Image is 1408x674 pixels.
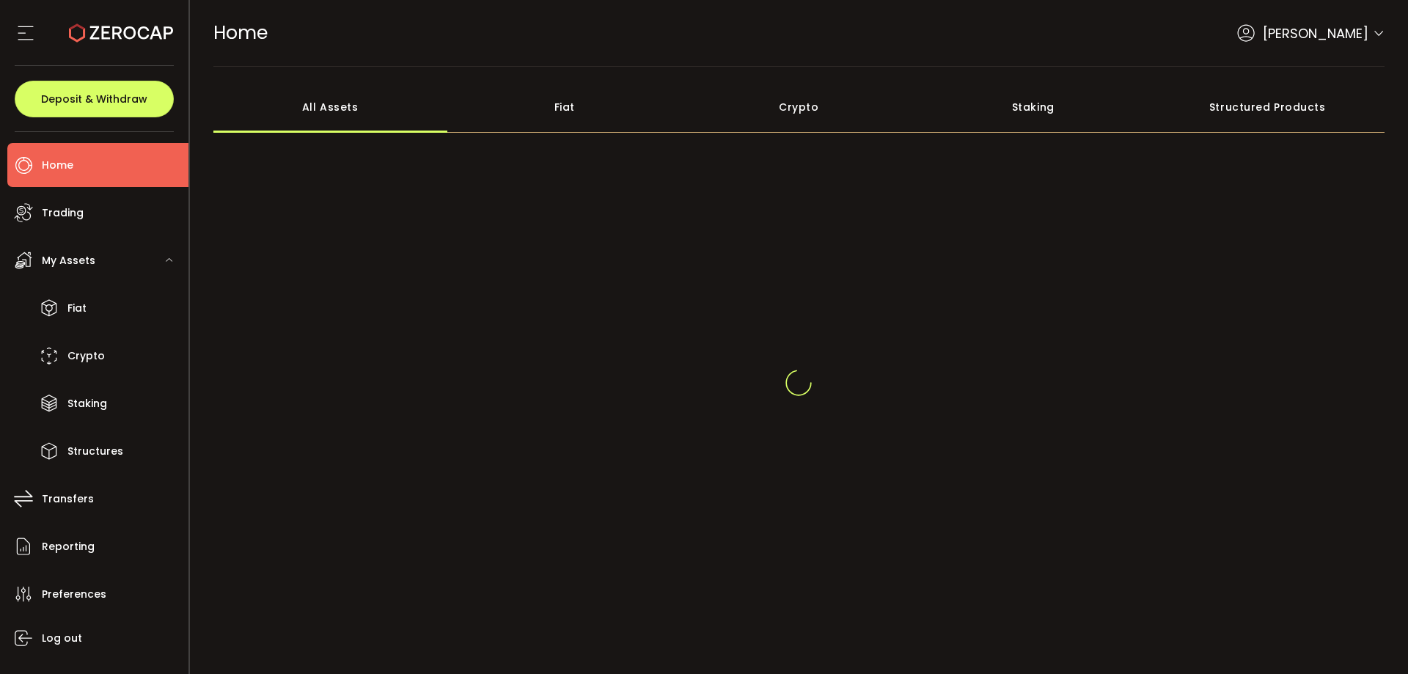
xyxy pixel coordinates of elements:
div: Staking [916,81,1151,133]
span: Deposit & Withdraw [41,94,147,104]
span: Transfers [42,488,94,510]
span: Home [42,155,73,176]
span: Trading [42,202,84,224]
button: Deposit & Withdraw [15,81,174,117]
div: Crypto [682,81,917,133]
span: Reporting [42,536,95,557]
span: Log out [42,628,82,649]
span: Crypto [67,345,105,367]
div: Structured Products [1151,81,1385,133]
span: Fiat [67,298,87,319]
span: Structures [67,441,123,462]
div: All Assets [213,81,448,133]
div: Fiat [447,81,682,133]
span: [PERSON_NAME] [1263,23,1368,43]
span: Preferences [42,584,106,605]
span: Home [213,20,268,45]
span: My Assets [42,250,95,271]
span: Staking [67,393,107,414]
